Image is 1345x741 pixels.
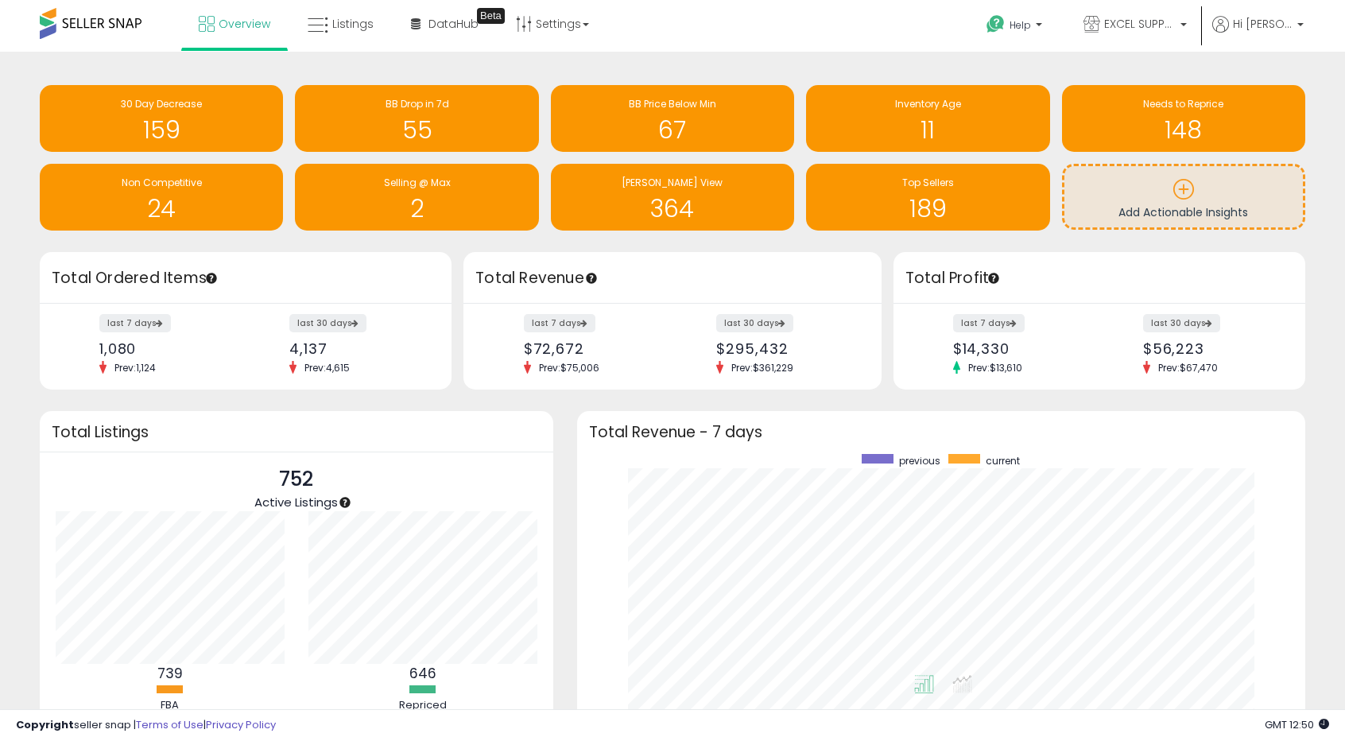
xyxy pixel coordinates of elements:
span: Prev: $13,610 [960,361,1030,374]
h1: 2 [303,196,530,222]
div: Tooltip anchor [584,271,599,285]
span: Non Competitive [122,176,202,189]
label: last 7 days [99,314,171,332]
b: 739 [157,664,183,683]
h1: 148 [1070,117,1297,143]
a: Non Competitive 24 [40,164,283,231]
a: 30 Day Decrease 159 [40,85,283,152]
span: Overview [219,16,270,32]
h3: Total Ordered Items [52,267,440,289]
span: previous [899,454,940,467]
a: [PERSON_NAME] View 364 [551,164,794,231]
span: Hi [PERSON_NAME] [1233,16,1293,32]
a: BB Drop in 7d 55 [295,85,538,152]
div: 1,080 [99,340,234,357]
h3: Total Revenue [475,267,870,289]
h1: 67 [559,117,786,143]
span: [PERSON_NAME] View [622,176,723,189]
span: Selling @ Max [384,176,451,189]
h1: 189 [814,196,1041,222]
p: 752 [254,464,338,495]
span: Top Sellers [902,176,954,189]
span: Needs to Reprice [1143,97,1223,111]
span: Listings [332,16,374,32]
div: Tooltip anchor [477,8,505,24]
strong: Copyright [16,717,74,732]
span: 2025-10-8 12:50 GMT [1265,717,1329,732]
span: Add Actionable Insights [1118,204,1248,220]
div: seller snap | | [16,718,276,733]
span: EXCEL SUPPLIES LLC [1104,16,1176,32]
h3: Total Listings [52,426,541,438]
div: 4,137 [289,340,424,357]
label: last 30 days [716,314,793,332]
span: 30 Day Decrease [121,97,202,111]
div: Tooltip anchor [204,271,219,285]
span: Prev: 4,615 [297,361,358,374]
h1: 159 [48,117,275,143]
a: Help [974,2,1058,52]
span: Prev: 1,124 [107,361,164,374]
a: BB Price Below Min 67 [551,85,794,152]
div: $56,223 [1143,340,1277,357]
h3: Total Profit [905,267,1293,289]
div: $14,330 [953,340,1087,357]
label: last 30 days [1143,314,1220,332]
div: Tooltip anchor [986,271,1001,285]
a: Privacy Policy [206,717,276,732]
a: Top Sellers 189 [806,164,1049,231]
h3: Total Revenue - 7 days [589,426,1293,438]
div: $295,432 [716,340,853,357]
span: Active Listings [254,494,338,510]
a: Selling @ Max 2 [295,164,538,231]
h1: 24 [48,196,275,222]
h1: 364 [559,196,786,222]
a: Terms of Use [136,717,203,732]
div: $72,672 [524,340,661,357]
h1: 55 [303,117,530,143]
i: Get Help [986,14,1006,34]
h1: 11 [814,117,1041,143]
div: Repriced [375,698,471,713]
span: Prev: $75,006 [531,361,607,374]
div: Tooltip anchor [338,495,352,510]
span: Prev: $67,470 [1150,361,1226,374]
span: Prev: $361,229 [723,361,801,374]
span: Inventory Age [895,97,961,111]
label: last 7 days [953,314,1025,332]
label: last 30 days [289,314,366,332]
span: BB Price Below Min [629,97,716,111]
a: Inventory Age 11 [806,85,1049,152]
span: BB Drop in 7d [386,97,449,111]
a: Hi [PERSON_NAME] [1212,16,1304,52]
a: Add Actionable Insights [1064,166,1303,227]
label: last 7 days [524,314,595,332]
span: current [986,454,1020,467]
b: 646 [409,664,436,683]
a: Needs to Reprice 148 [1062,85,1305,152]
div: FBA [122,698,218,713]
span: DataHub [428,16,479,32]
span: Help [1010,18,1031,32]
